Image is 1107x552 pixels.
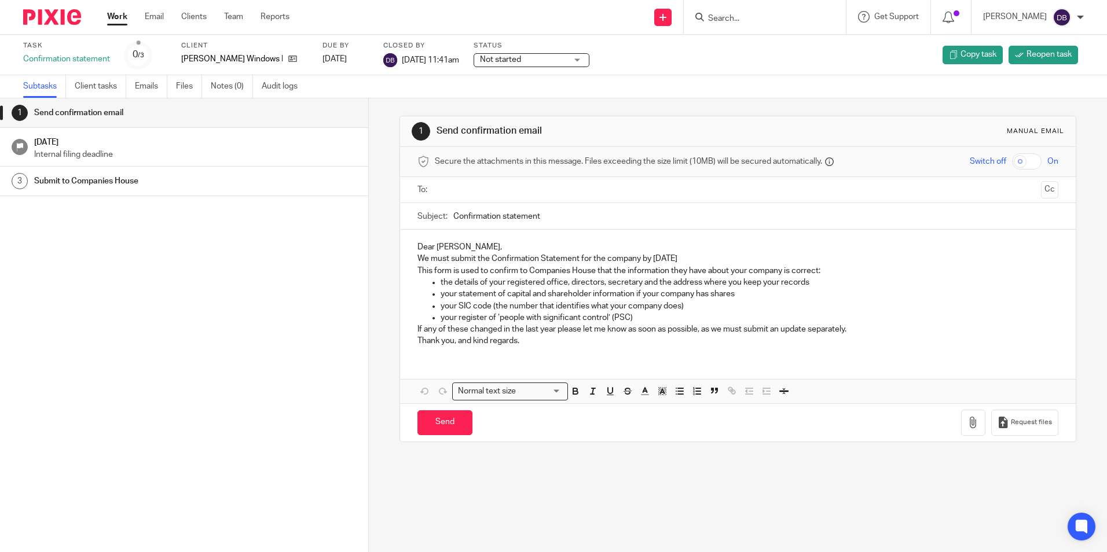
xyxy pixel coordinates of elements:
[1053,8,1071,27] img: svg%3E
[176,75,202,98] a: Files
[412,122,430,141] div: 1
[441,288,1058,300] p: your statement of capital and shareholder information if your company has shares
[34,172,250,190] h1: Submit to Companies House
[322,41,369,50] label: Due by
[417,323,1058,335] p: If any of these changed in the last year please let me know as soon as possible, as we must submi...
[138,52,144,58] small: /3
[1009,46,1078,64] a: Reopen task
[12,105,28,121] div: 1
[961,49,996,60] span: Copy task
[441,300,1058,312] p: your SIC code (the number that identifies what your company does)
[145,11,164,23] a: Email
[417,211,448,222] label: Subject:
[437,125,763,137] h1: Send confirmation email
[874,13,919,21] span: Get Support
[707,14,811,24] input: Search
[75,75,126,98] a: Client tasks
[181,53,283,65] p: [PERSON_NAME] Windows Ltd
[23,41,110,50] label: Task
[34,134,357,148] h1: [DATE]
[519,385,561,398] input: Search for option
[455,385,518,398] span: Normal text size
[12,173,28,189] div: 3
[383,53,397,67] img: svg%3E
[181,41,308,50] label: Client
[383,41,459,50] label: Closed by
[224,11,243,23] a: Team
[983,11,1047,23] p: [PERSON_NAME]
[262,75,306,98] a: Audit logs
[441,277,1058,288] p: the details of your registered office, directors, secretary and the address where you keep your r...
[1047,156,1058,167] span: On
[417,241,1058,253] p: Dear [PERSON_NAME],
[211,75,253,98] a: Notes (0)
[34,104,250,122] h1: Send confirmation email
[417,184,430,196] label: To:
[474,41,589,50] label: Status
[261,11,289,23] a: Reports
[417,410,472,435] input: Send
[991,410,1058,436] button: Request files
[23,53,110,65] div: Confirmation statement
[34,149,357,160] p: Internal filing deadline
[133,48,144,61] div: 0
[181,11,207,23] a: Clients
[23,9,81,25] img: Pixie
[417,265,1058,277] p: This form is used to confirm to Companies House that the information they have about your company...
[135,75,167,98] a: Emails
[1027,49,1072,60] span: Reopen task
[1011,418,1052,427] span: Request files
[435,156,822,167] span: Secure the attachments in this message. Files exceeding the size limit (10MB) will be secured aut...
[480,56,521,64] span: Not started
[441,312,1058,323] p: your register of ‘people with significant control’ (PSC)
[943,46,1003,64] a: Copy task
[1007,127,1064,136] div: Manual email
[1041,181,1058,198] button: Cc
[970,156,1006,167] span: Switch off
[322,53,369,65] div: [DATE]
[452,382,568,400] div: Search for option
[417,253,1058,264] p: We must submit the Confirmation Statement for the company by [DATE]
[402,56,459,64] span: [DATE] 11:41am
[107,11,127,23] a: Work
[23,75,66,98] a: Subtasks
[417,335,1058,347] p: Thank you, and kind regards.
